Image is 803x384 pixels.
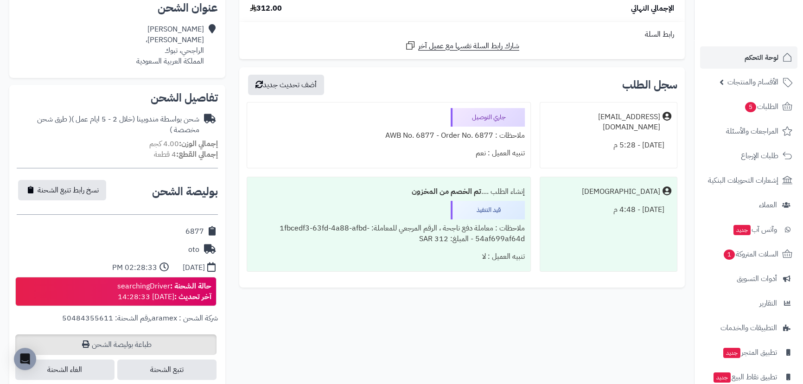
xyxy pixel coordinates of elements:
div: ملاحظات : AWB No. 6877 - Order No. 6877 [253,127,525,145]
div: [DATE] - 5:28 م [546,136,671,154]
span: جديد [723,348,740,358]
div: [EMAIL_ADDRESS][DOMAIN_NAME] [546,112,660,133]
h2: تفاصيل الشحن [17,92,218,103]
a: لوحة التحكم [700,46,797,69]
a: شارك رابط السلة نفسها مع عميل آخر [405,40,519,51]
a: التقارير [700,292,797,314]
span: التطبيقات والخدمات [720,321,777,334]
span: ( طرق شحن مخصصة ) [37,114,199,135]
span: 5 [745,102,756,112]
small: 4.00 كجم [149,138,218,149]
div: تنبيه العميل : لا [253,248,525,266]
a: التطبيقات والخدمات [700,317,797,339]
span: نسخ رابط تتبع الشحنة [38,185,99,196]
a: طباعة بوليصة الشحن [15,334,217,355]
div: Open Intercom Messenger [14,348,36,370]
div: , [17,313,218,334]
span: المراجعات والأسئلة [726,125,778,138]
h2: عنوان الشحن [17,2,218,13]
span: العملاء [759,198,777,211]
a: تتبع الشحنة [117,359,217,380]
div: ملاحظات : معاملة دفع ناجحة ، الرقم المرجعي للمعاملة: 1fbcedf3-63fd-4a88-afbd-54af699af64d - المبل... [253,219,525,248]
button: نسخ رابط تتبع الشحنة [18,180,106,200]
a: العملاء [700,194,797,216]
strong: إجمالي الوزن: [179,138,218,149]
img: logo-2.png [740,25,794,45]
a: وآتس آبجديد [700,218,797,241]
a: إشعارات التحويلات البنكية [700,169,797,192]
a: المراجعات والأسئلة [700,120,797,142]
span: تطبيق نقاط البيع [713,371,777,384]
div: قيد التنفيذ [451,201,525,219]
strong: آخر تحديث : [174,291,211,302]
a: طلبات الإرجاع [700,145,797,167]
strong: حالة الشحنة : [170,281,211,292]
div: oto [188,244,199,255]
a: أدوات التسويق [700,268,797,290]
h3: سجل الطلب [622,79,677,90]
small: 4 قطعة [154,149,218,160]
span: جديد [733,225,751,235]
span: تطبيق المتجر [722,346,777,359]
span: شارك رابط السلة نفسها مع عميل آخر [418,41,519,51]
span: 312.00 [250,3,282,14]
div: إنشاء الطلب .... [253,183,525,201]
div: [DATE] - 4:48 م [546,201,671,219]
div: رابط السلة [243,29,681,40]
span: وآتس آب [733,223,777,236]
span: 1 [724,250,735,260]
div: searchingDriver [DATE] 14:28:33 [117,281,211,302]
div: [DEMOGRAPHIC_DATA] [582,186,660,197]
div: شحن بواسطة مندوبينا (خلال 2 - 5 ايام عمل ) [17,114,199,135]
div: تنبيه العميل : نعم [253,144,525,162]
span: أدوات التسويق [737,272,777,285]
span: الغاء الشحنة [15,359,115,380]
span: إشعارات التحويلات البنكية [708,174,778,187]
span: الأقسام والمنتجات [727,76,778,89]
b: تم الخصم من المخزون [412,186,481,197]
a: الطلبات5 [700,96,797,118]
span: طلبات الإرجاع [741,149,778,162]
span: لوحة التحكم [745,51,778,64]
div: [PERSON_NAME] [PERSON_NAME]، الراجحي، تبوك المملكة العربية السعودية [136,24,204,66]
div: 02:28:33 PM [112,262,157,273]
span: رقم الشحنة: 50484355611 [62,313,150,324]
span: جديد [714,372,731,383]
span: التقارير [759,297,777,310]
span: السلات المتروكة [723,248,778,261]
span: شركة الشحن : aramex [152,313,218,324]
h2: بوليصة الشحن [152,186,218,197]
div: 6877 [185,226,204,237]
div: [DATE] [183,262,205,273]
div: جاري التوصيل [451,108,525,127]
button: أضف تحديث جديد [248,75,324,95]
span: الإجمالي النهائي [631,3,674,14]
a: تطبيق المتجرجديد [700,341,797,364]
a: السلات المتروكة1 [700,243,797,265]
strong: إجمالي القطع: [176,149,218,160]
span: الطلبات [744,100,778,113]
